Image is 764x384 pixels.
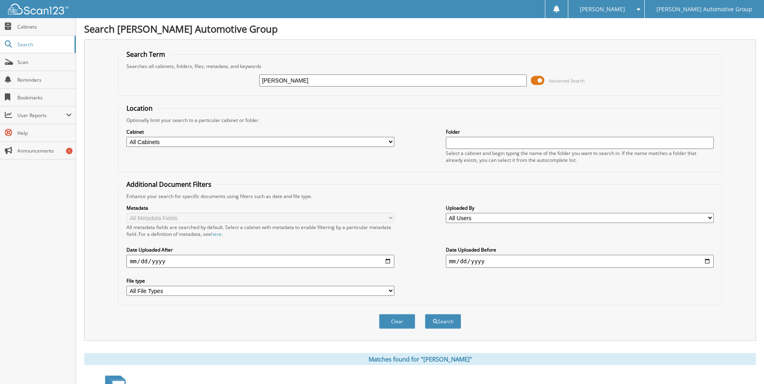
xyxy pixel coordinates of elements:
[126,277,394,284] label: File type
[17,41,70,48] span: Search
[126,204,394,211] label: Metadata
[17,130,72,136] span: Help
[17,23,72,30] span: Cabinets
[425,314,461,329] button: Search
[122,180,215,189] legend: Additional Document Filters
[379,314,415,329] button: Clear
[126,128,394,135] label: Cabinet
[580,7,625,12] span: [PERSON_NAME]
[8,4,68,14] img: scan123-logo-white.svg
[17,147,72,154] span: Announcements
[84,353,756,365] div: Matches found for "[PERSON_NAME]"
[446,204,714,211] label: Uploaded By
[122,50,169,59] legend: Search Term
[17,112,66,119] span: User Reports
[656,7,752,12] span: [PERSON_NAME] Automotive Group
[446,255,714,268] input: end
[122,117,717,124] div: Optionally limit your search to a particular cabinet or folder
[17,59,72,66] span: Scan
[126,224,394,237] div: All metadata fields are searched by default. Select a cabinet with metadata to enable filtering b...
[211,231,222,237] a: here
[126,255,394,268] input: start
[446,128,714,135] label: Folder
[549,78,585,84] span: Advanced Search
[122,63,717,70] div: Searches all cabinets, folders, files, metadata, and keywords
[84,22,756,35] h1: Search [PERSON_NAME] Automotive Group
[446,150,714,163] div: Select a cabinet and begin typing the name of the folder you want to search in. If the name match...
[446,246,714,253] label: Date Uploaded Before
[122,104,157,113] legend: Location
[17,76,72,83] span: Reminders
[66,148,72,154] div: 1
[17,94,72,101] span: Bookmarks
[122,193,717,200] div: Enhance your search for specific documents using filters such as date and file type.
[126,246,394,253] label: Date Uploaded After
